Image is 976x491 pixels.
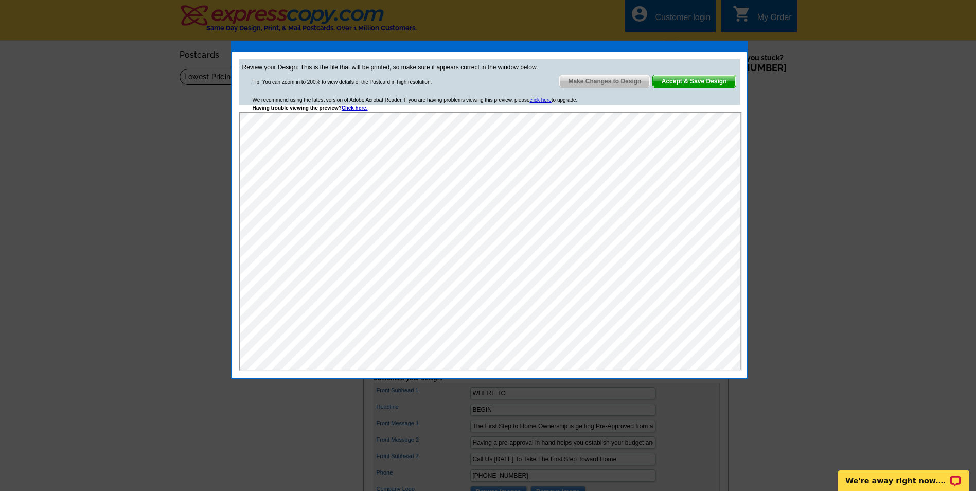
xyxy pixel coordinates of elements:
div: Review your Design: This is the file that will be printed, so make sure it appears correct in the... [239,59,740,105]
span: Accept & Save Design [653,75,736,87]
a: Accept & Save Design [652,75,736,88]
div: We recommend using the latest version of Adobe Acrobat Reader. If you are having problems viewing... [253,96,578,112]
a: click here [530,97,552,103]
iframe: LiveChat chat widget [831,459,976,491]
span: Make Changes to Design [559,75,650,87]
div: Tip: You can zoom in to 200% to view details of the Postcard in high resolution. [253,78,432,86]
strong: Having trouble viewing the preview? [253,105,368,111]
a: Click here. [342,105,368,111]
